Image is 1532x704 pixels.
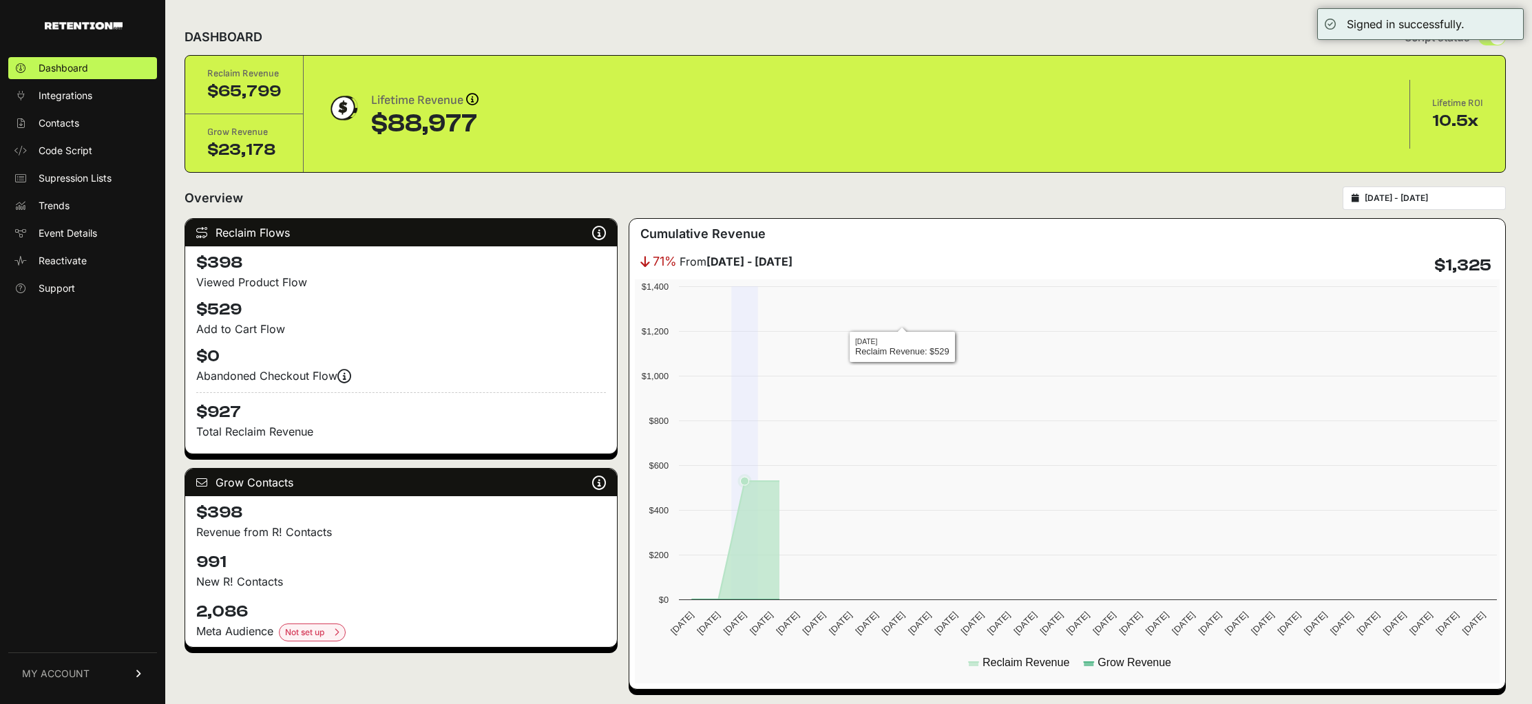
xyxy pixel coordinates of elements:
[1432,96,1483,110] div: Lifetime ROI
[196,551,606,573] h4: 991
[649,550,669,560] text: $200
[1381,610,1408,637] text: [DATE]
[8,57,157,79] a: Dashboard
[1223,610,1250,637] text: [DATE]
[706,255,793,268] strong: [DATE] - [DATE]
[196,601,606,623] h4: 2,086
[45,22,123,30] img: Retention.com
[185,219,617,246] div: Reclaim Flows
[1354,610,1381,637] text: [DATE]
[1091,610,1117,637] text: [DATE]
[8,140,157,162] a: Code Script
[196,524,606,540] p: Revenue from R! Contacts
[196,274,606,290] div: Viewed Product Flow
[196,623,606,641] div: Meta Audience
[8,85,157,107] a: Integrations
[39,116,79,130] span: Contacts
[642,281,669,292] text: $1,400
[1434,610,1460,637] text: [DATE]
[39,144,92,158] span: Code Script
[959,610,986,637] text: [DATE]
[196,252,606,274] h4: $398
[207,67,281,81] div: Reclaim Revenue
[39,89,92,103] span: Integrations
[196,423,606,440] p: Total Reclaim Revenue
[680,253,793,270] span: From
[801,610,828,637] text: [DATE]
[1328,610,1355,637] text: [DATE]
[659,595,669,605] text: $0
[196,573,606,590] p: New R! Contacts
[1117,610,1144,637] text: [DATE]
[1460,610,1487,637] text: [DATE]
[642,371,669,381] text: $1,000
[906,610,933,637] text: [DATE]
[1170,610,1197,637] text: [DATE]
[985,610,1012,637] text: [DATE]
[1144,610,1171,637] text: [DATE]
[1196,610,1223,637] text: [DATE]
[8,195,157,217] a: Trends
[774,610,801,637] text: [DATE]
[653,252,677,271] span: 71%
[642,326,669,337] text: $1,200
[196,299,606,321] h4: $529
[185,189,243,208] h2: Overview
[1275,610,1302,637] text: [DATE]
[1302,610,1329,637] text: [DATE]
[39,61,88,75] span: Dashboard
[185,469,617,496] div: Grow Contacts
[640,224,766,244] h3: Cumulative Revenue
[853,610,880,637] text: [DATE]
[196,321,606,337] div: Add to Cart Flow
[827,610,854,637] text: [DATE]
[8,112,157,134] a: Contacts
[1011,610,1038,637] text: [DATE]
[1432,110,1483,132] div: 10.5x
[8,277,157,299] a: Support
[196,392,606,423] h4: $927
[669,610,695,637] text: [DATE]
[695,610,722,637] text: [DATE]
[1434,255,1491,277] h4: $1,325
[748,610,775,637] text: [DATE]
[185,28,262,47] h2: DASHBOARD
[207,139,281,161] div: $23,178
[722,610,748,637] text: [DATE]
[207,125,281,139] div: Grow Revenue
[39,226,97,240] span: Event Details
[1407,610,1434,637] text: [DATE]
[1347,16,1465,32] div: Signed in successfully.
[8,652,157,694] a: MY ACCOUNT
[196,367,606,384] div: Abandoned Checkout Flow
[880,610,907,637] text: [DATE]
[207,81,281,103] div: $65,799
[22,667,90,681] span: MY ACCOUNT
[39,254,87,268] span: Reactivate
[1038,610,1065,637] text: [DATE]
[649,460,669,471] text: $600
[337,376,351,376] i: Events are firing, and revenue is coming soon! Reclaim revenue is updated nightly.
[39,171,112,185] span: Supression Lists
[39,281,75,295] span: Support
[1098,657,1171,668] text: Grow Revenue
[649,505,669,515] text: $400
[1249,610,1276,637] text: [DATE]
[983,657,1069,668] text: Reclaim Revenue
[326,91,360,125] img: dollar-coin-05c43ed7efb7bc0c12610022525b4bbbb207c7efeef5aecc26f025e68dcafac9.png
[8,222,157,244] a: Event Details
[196,345,606,367] h4: $0
[8,250,157,272] a: Reactivate
[196,502,606,524] h4: $398
[371,91,479,110] div: Lifetime Revenue
[8,167,157,189] a: Supression Lists
[39,199,70,213] span: Trends
[649,416,669,426] text: $800
[371,110,479,138] div: $88,977
[1064,610,1091,637] text: [DATE]
[932,610,959,637] text: [DATE]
